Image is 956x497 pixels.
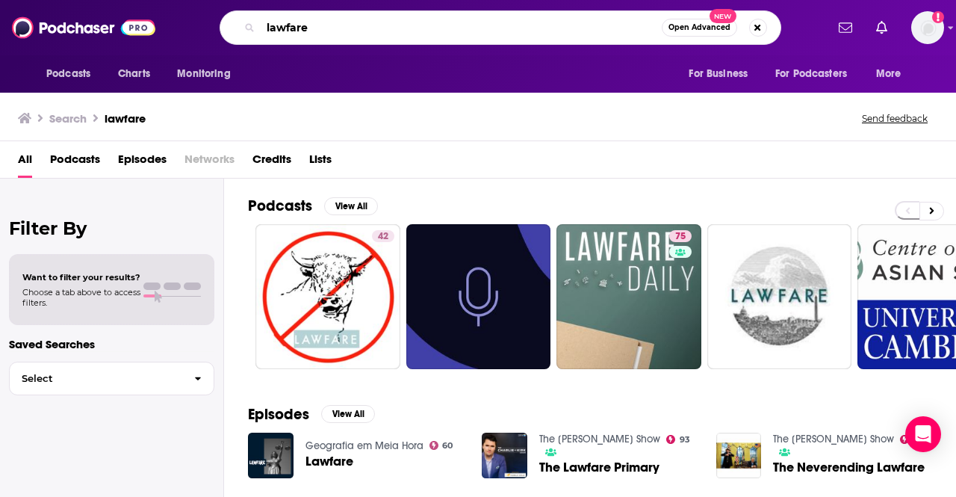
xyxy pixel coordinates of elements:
a: Lists [309,147,332,178]
span: 60 [442,442,453,449]
a: Lawfare [305,455,353,468]
button: Show profile menu [911,11,944,44]
span: More [876,64,901,84]
button: open menu [866,60,920,88]
img: Podchaser - Follow, Share and Rate Podcasts [12,13,155,42]
a: 42 [372,230,394,242]
span: 75 [675,229,686,244]
span: Logged in as megcassidy [911,11,944,44]
a: 75 [556,224,701,369]
img: The Neverending Lawfare [716,433,762,478]
a: The Charlie Kirk Show [539,433,660,445]
a: 60 [429,441,453,450]
a: Charts [108,60,159,88]
a: 42 [255,224,400,369]
a: Credits [252,147,291,178]
a: 93 [666,435,690,444]
h3: Search [49,111,87,126]
img: Lawfare [248,433,294,478]
a: Show notifications dropdown [833,15,858,40]
div: Open Intercom Messenger [905,416,941,452]
a: All [18,147,32,178]
button: Send feedback [857,112,932,125]
button: View All [321,405,375,423]
h3: lawfare [105,111,146,126]
span: Monitoring [177,64,230,84]
input: Search podcasts, credits, & more... [261,16,662,40]
button: open menu [167,60,249,88]
svg: Add a profile image [932,11,944,23]
span: Select [10,374,182,383]
span: Networks [184,147,235,178]
a: 75 [669,230,692,242]
span: Want to filter your results? [22,272,140,283]
span: Charts [118,64,150,84]
a: EpisodesView All [248,405,375,424]
a: 93 [900,435,924,444]
a: Geografia em Meia Hora [305,439,423,452]
p: Saved Searches [9,337,214,351]
button: View All [324,197,378,215]
img: User Profile [911,11,944,44]
button: Open AdvancedNew [662,19,737,37]
span: 93 [680,436,690,443]
h2: Podcasts [248,197,312,215]
span: Podcasts [46,64,90,84]
button: open menu [766,60,869,88]
button: Select [9,362,214,395]
span: For Business [689,64,748,84]
a: The Charlie Kirk Show [773,433,894,445]
a: PodcastsView All [248,197,378,215]
span: New [710,9,736,23]
h2: Filter By [9,217,214,239]
span: Choose a tab above to access filters. [22,287,140,308]
span: 42 [378,229,388,244]
a: Episodes [118,147,167,178]
a: The Neverending Lawfare [773,461,925,474]
div: Search podcasts, credits, & more... [220,10,781,45]
h2: Episodes [248,405,309,424]
button: open menu [678,60,766,88]
img: The Lawfare Primary [482,433,527,478]
button: open menu [36,60,110,88]
a: The Lawfare Primary [539,461,659,474]
span: Open Advanced [668,24,730,31]
a: Podcasts [50,147,100,178]
span: For Podcasters [775,64,847,84]
a: Show notifications dropdown [870,15,893,40]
